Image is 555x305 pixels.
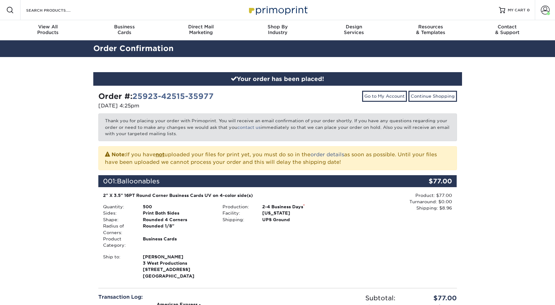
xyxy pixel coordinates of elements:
[310,152,344,158] a: order details
[26,6,87,14] input: SEARCH PRODUCTS.....
[337,192,452,211] div: Product: $77.00 Turnaround: $0.00 Shipping: $8.96
[163,24,239,30] span: Direct Mail
[143,266,213,273] span: [STREET_ADDRESS]
[237,125,261,130] a: contact us
[98,236,138,249] div: Product Category:
[138,204,218,210] div: 500
[362,91,407,101] a: Go to My Account
[469,20,546,40] a: Contact& Support
[257,216,337,223] div: UPS Ground
[98,113,457,141] p: Thank you for placing your order with Primoprint. You will receive an email confirmation of your ...
[98,216,138,223] div: Shape:
[86,24,163,35] div: Cards
[98,175,397,187] div: 001:
[278,293,400,303] div: Subtotal:
[138,210,218,216] div: Print Both Sides
[218,216,257,223] div: Shipping:
[98,254,138,279] div: Ship to:
[10,24,86,30] span: View All
[469,24,546,30] span: Contact
[98,223,138,236] div: Radius of Corners:
[98,204,138,210] div: Quantity:
[10,20,86,40] a: View AllProducts
[98,102,273,110] p: [DATE] 4:25pm
[98,293,273,301] div: Transaction Log:
[143,254,213,279] strong: [GEOGRAPHIC_DATA]
[103,192,333,199] div: 2" X 3.5" 16PT Round Corner Business Cards UV on 4-color side(s)
[132,92,214,101] a: 25923-42515-35977
[86,20,163,40] a: BusinessCards
[117,177,160,185] span: Balloonables
[239,20,316,40] a: Shop ByIndustry
[112,152,126,158] strong: Note:
[156,152,165,158] b: not
[218,210,257,216] div: Facility:
[392,20,469,40] a: Resources& Templates
[239,24,316,35] div: Industry
[218,204,257,210] div: Production:
[316,24,392,35] div: Services
[98,210,138,216] div: Sides:
[408,91,457,101] a: Continue Shopping
[246,3,309,17] img: Primoprint
[89,43,467,55] h2: Order Confirmation
[397,175,457,187] div: $77.00
[98,92,214,101] strong: Order #:
[163,20,239,40] a: Direct MailMarketing
[400,293,462,303] div: $77.00
[86,24,163,30] span: Business
[392,24,469,30] span: Resources
[316,20,392,40] a: DesignServices
[508,8,526,13] span: MY CART
[163,24,239,35] div: Marketing
[239,24,316,30] span: Shop By
[469,24,546,35] div: & Support
[143,254,213,260] span: [PERSON_NAME]
[316,24,392,30] span: Design
[138,236,218,249] div: Business Cards
[138,223,218,236] div: Rounded 1/8"
[93,72,462,86] div: Your order has been placed!
[143,260,213,266] span: 3 West Productions
[10,24,86,35] div: Products
[105,150,450,166] p: If you have uploaded your files for print yet, you must do so in the as soon as possible. Until y...
[257,204,337,210] div: 2-4 Business Days
[257,210,337,216] div: [US_STATE]
[138,216,218,223] div: Rounded 4 Corners
[527,8,530,12] span: 0
[392,24,469,35] div: & Templates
